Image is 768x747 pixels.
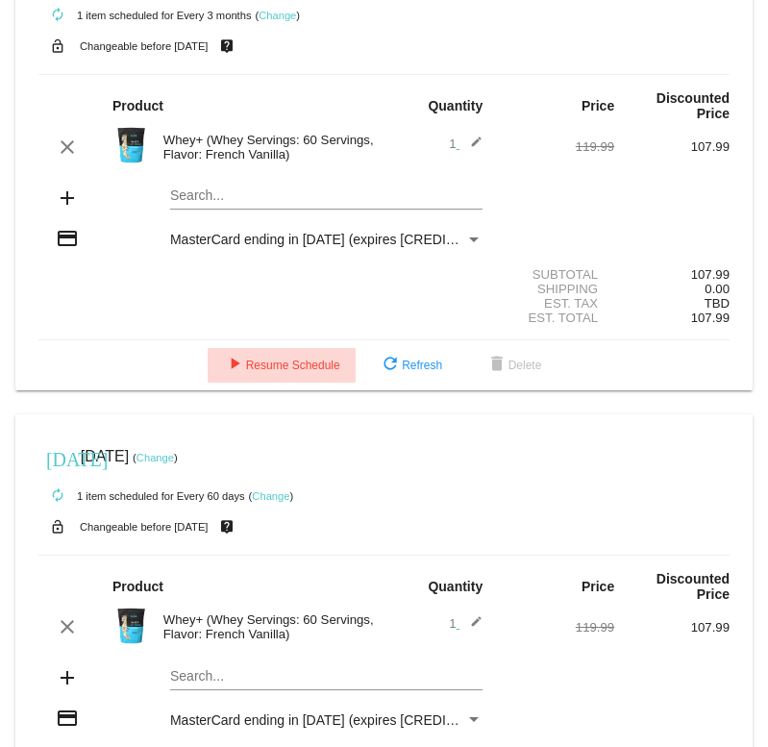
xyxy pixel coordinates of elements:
[56,136,79,159] mat-icon: clear
[170,232,549,247] span: MasterCard ending in [DATE] (expires [CREDIT_CARD_DATA])
[170,232,483,247] mat-select: Payment Method
[38,490,245,502] small: 1 item scheduled for Every 60 days
[379,359,442,372] span: Refresh
[449,616,483,631] span: 1
[449,137,483,151] span: 1
[56,707,79,730] mat-icon: credit_card
[215,34,238,59] mat-icon: live_help
[459,136,483,159] mat-icon: edit
[485,354,508,377] mat-icon: delete
[112,126,151,164] img: Image-1-Carousel-Whey-5lb-Vanilla-no-badge-Transp.png
[46,446,69,469] mat-icon: [DATE]
[499,267,614,282] div: Subtotal
[46,34,69,59] mat-icon: lock_open
[208,348,356,383] button: Resume Schedule
[582,579,614,594] strong: Price
[46,485,69,508] mat-icon: autorenew
[255,10,300,21] small: ( )
[705,282,730,296] span: 0.00
[614,267,730,282] div: 107.99
[46,4,69,27] mat-icon: autorenew
[112,607,151,645] img: Image-1-Carousel-Whey-5lb-Vanilla-no-badge-Transp.png
[170,712,483,728] mat-select: Payment Method
[112,579,163,594] strong: Product
[56,227,79,250] mat-icon: credit_card
[657,571,730,602] strong: Discounted Price
[499,282,614,296] div: Shipping
[470,348,557,383] button: Delete
[363,348,458,383] button: Refresh
[499,296,614,311] div: Est. Tax
[499,620,614,635] div: 119.99
[249,490,294,502] small: ( )
[499,139,614,154] div: 119.99
[56,666,79,689] mat-icon: add
[112,98,163,113] strong: Product
[46,514,69,539] mat-icon: lock_open
[80,521,209,533] small: Changeable before [DATE]
[379,354,402,377] mat-icon: refresh
[428,579,483,594] strong: Quantity
[136,452,174,463] a: Change
[170,712,549,728] span: MasterCard ending in [DATE] (expires [CREDIT_CARD_DATA])
[170,669,483,685] input: Search...
[428,98,483,113] strong: Quantity
[133,452,178,463] small: ( )
[56,187,79,210] mat-icon: add
[154,612,384,641] div: Whey+ (Whey Servings: 60 Servings, Flavor: French Vanilla)
[223,354,246,377] mat-icon: play_arrow
[614,620,730,635] div: 107.99
[252,490,289,502] a: Change
[691,311,730,325] span: 107.99
[499,311,614,325] div: Est. Total
[223,359,340,372] span: Resume Schedule
[705,296,730,311] span: TBD
[259,10,296,21] a: Change
[614,139,730,154] div: 107.99
[215,514,238,539] mat-icon: live_help
[56,615,79,638] mat-icon: clear
[485,359,542,372] span: Delete
[38,10,252,21] small: 1 item scheduled for Every 3 months
[154,133,384,162] div: Whey+ (Whey Servings: 60 Servings, Flavor: French Vanilla)
[170,188,483,204] input: Search...
[459,615,483,638] mat-icon: edit
[657,90,730,121] strong: Discounted Price
[80,40,209,52] small: Changeable before [DATE]
[582,98,614,113] strong: Price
